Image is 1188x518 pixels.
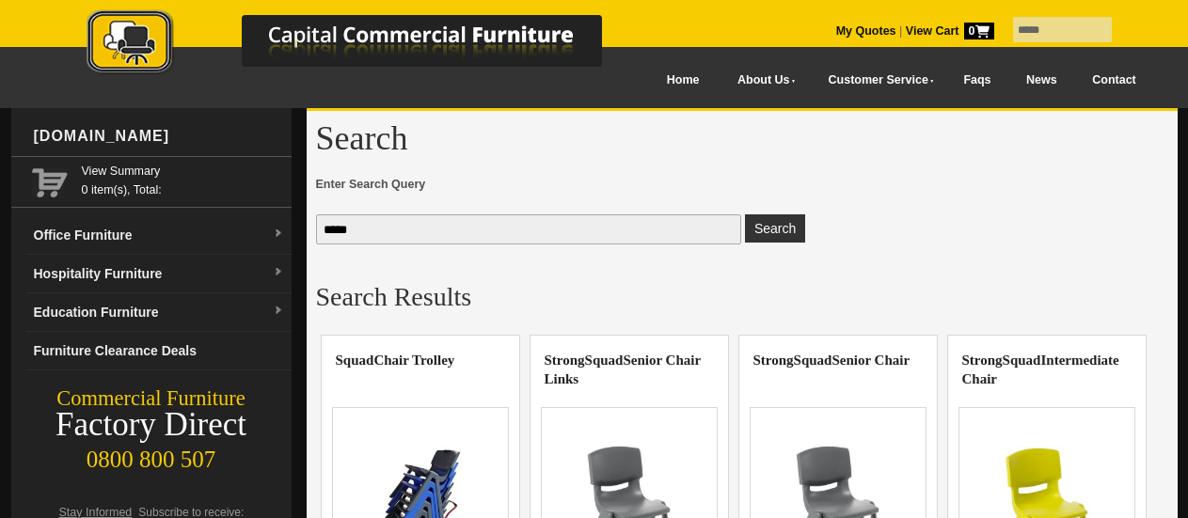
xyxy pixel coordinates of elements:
highlight: Squad [336,353,374,368]
div: [DOMAIN_NAME] [26,108,292,165]
span: 0 item(s), Total: [82,162,284,196]
div: Commercial Furniture [11,385,292,412]
a: View Cart0 [902,24,993,38]
a: Hospitality Furnituredropdown [26,255,292,293]
a: Office Furnituredropdown [26,216,292,255]
div: 0800 800 507 [11,437,292,473]
span: 0 [964,23,994,39]
img: dropdown [273,228,284,240]
div: Factory Direct [11,412,292,438]
a: Capital Commercial Furniture Logo [35,9,693,84]
a: Furniture Clearance Deals [26,332,292,370]
a: StrongSquadIntermediate Chair [962,353,1119,386]
a: Customer Service [807,59,945,102]
a: About Us [717,59,807,102]
input: Enter Search Query [316,214,742,244]
a: Education Furnituredropdown [26,293,292,332]
img: dropdown [273,306,284,317]
img: Capital Commercial Furniture Logo [35,9,693,78]
a: Contact [1074,59,1153,102]
a: SquadChair Trolley [336,353,455,368]
highlight: Squad [794,353,832,368]
a: StrongSquadSenior Chair Links [545,353,701,386]
highlight: Squad [1003,353,1041,368]
button: Enter Search Query [745,214,805,243]
span: Enter Search Query [316,175,1168,194]
a: News [1008,59,1074,102]
a: StrongSquadSenior Chair [753,353,911,368]
strong: View Cart [906,24,994,38]
a: Faqs [946,59,1009,102]
h2: Search Results [316,283,1168,311]
h1: Search [316,120,1168,156]
a: View Summary [82,162,284,181]
highlight: Squad [585,353,624,368]
a: My Quotes [836,24,896,38]
img: dropdown [273,267,284,278]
